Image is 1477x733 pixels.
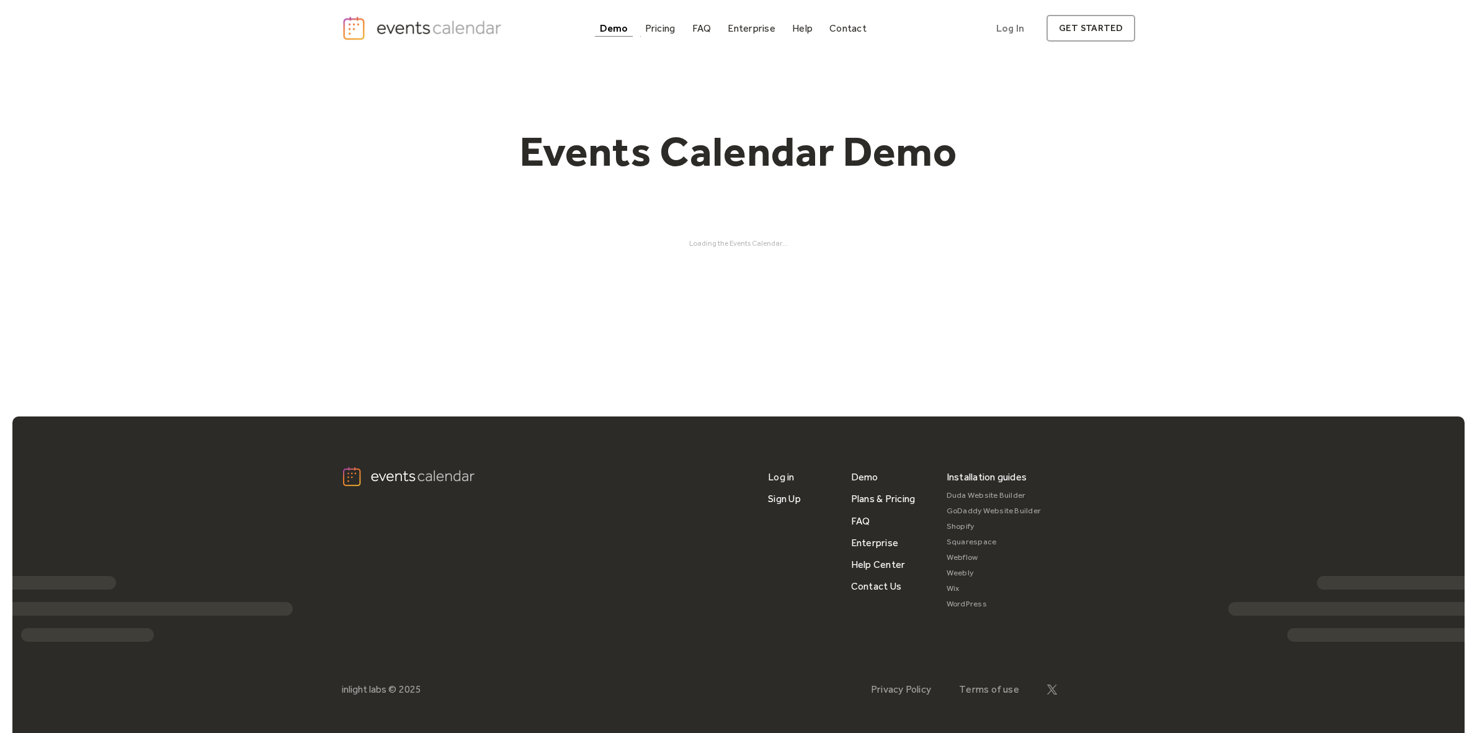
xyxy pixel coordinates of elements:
[947,565,1042,581] a: Weebly
[851,575,901,597] a: Contact Us
[640,20,680,37] a: Pricing
[1046,15,1135,42] a: get started
[871,683,931,695] a: Privacy Policy
[728,25,775,32] div: Enterprise
[692,25,712,32] div: FAQ
[947,466,1027,488] div: Installation guides
[851,532,898,554] a: Enterprise
[792,25,813,32] div: Help
[595,20,633,37] a: Demo
[687,20,716,37] a: FAQ
[851,466,878,488] a: Demo
[824,20,872,37] a: Contact
[851,510,870,532] a: FAQ
[947,534,1042,550] a: Squarespace
[342,16,506,41] a: home
[768,466,794,488] a: Log in
[959,683,1019,695] a: Terms of use
[645,25,676,32] div: Pricing
[947,596,1042,612] a: WordPress
[947,550,1042,565] a: Webflow
[723,20,780,37] a: Enterprise
[768,488,801,510] a: Sign Up
[342,239,1136,248] div: Loading the Events Calendar...
[501,126,977,177] h1: Events Calendar Demo
[342,683,396,695] div: inlight labs ©
[829,25,867,32] div: Contact
[851,488,916,510] a: Plans & Pricing
[787,20,818,37] a: Help
[851,554,906,575] a: Help Center
[399,683,421,695] div: 2025
[947,488,1042,503] a: Duda Website Builder
[947,503,1042,519] a: GoDaddy Website Builder
[600,25,628,32] div: Demo
[947,581,1042,596] a: Wix
[984,15,1037,42] a: Log In
[947,519,1042,534] a: Shopify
